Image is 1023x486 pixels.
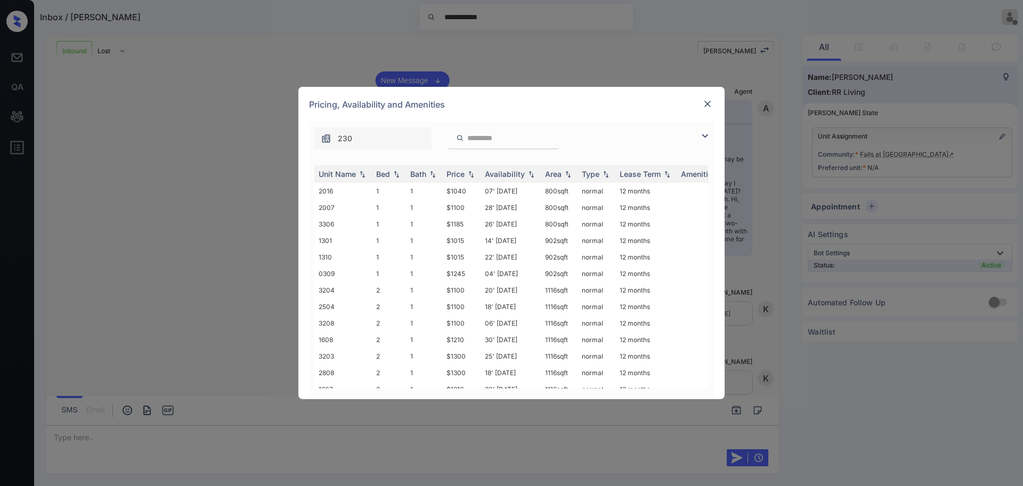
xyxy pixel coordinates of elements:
[578,315,615,331] td: normal
[372,315,406,331] td: 2
[314,365,372,381] td: 2808
[442,381,481,398] td: $1310
[620,169,661,179] div: Lease Term
[662,171,672,178] img: sorting
[442,331,481,348] td: $1210
[442,232,481,249] td: $1015
[582,169,599,179] div: Type
[406,348,442,365] td: 1
[406,199,442,216] td: 1
[615,249,677,265] td: 12 months
[541,216,578,232] td: 800 sqft
[406,381,442,398] td: 1
[541,249,578,265] td: 902 sqft
[578,216,615,232] td: normal
[578,282,615,298] td: normal
[372,216,406,232] td: 1
[615,365,677,381] td: 12 months
[442,298,481,315] td: $1100
[406,265,442,282] td: 1
[578,381,615,398] td: normal
[481,232,541,249] td: 14' [DATE]
[406,331,442,348] td: 1
[442,265,481,282] td: $1245
[314,265,372,282] td: 0309
[442,348,481,365] td: $1300
[481,216,541,232] td: 26' [DATE]
[372,232,406,249] td: 1
[481,381,541,398] td: 30' [DATE]
[314,348,372,365] td: 3203
[541,265,578,282] td: 902 sqft
[541,232,578,249] td: 902 sqft
[372,348,406,365] td: 2
[376,169,390,179] div: Bed
[442,216,481,232] td: $1185
[314,331,372,348] td: 1608
[357,171,368,178] img: sorting
[481,315,541,331] td: 06' [DATE]
[615,282,677,298] td: 12 months
[615,265,677,282] td: 12 months
[681,169,717,179] div: Amenities
[456,133,464,143] img: icon-zuma
[442,365,481,381] td: $1300
[702,99,713,109] img: close
[541,331,578,348] td: 1116 sqft
[406,315,442,331] td: 1
[442,199,481,216] td: $1100
[481,199,541,216] td: 28' [DATE]
[615,183,677,199] td: 12 months
[446,169,465,179] div: Price
[578,183,615,199] td: normal
[406,183,442,199] td: 1
[314,232,372,249] td: 1301
[372,199,406,216] td: 1
[615,199,677,216] td: 12 months
[338,133,352,144] span: 230
[481,298,541,315] td: 18' [DATE]
[699,129,711,142] img: icon-zuma
[442,315,481,331] td: $1100
[541,348,578,365] td: 1116 sqft
[319,169,356,179] div: Unit Name
[485,169,525,179] div: Availability
[372,282,406,298] td: 2
[541,183,578,199] td: 800 sqft
[372,265,406,282] td: 1
[481,249,541,265] td: 22' [DATE]
[481,265,541,282] td: 04' [DATE]
[541,365,578,381] td: 1116 sqft
[600,171,611,178] img: sorting
[314,381,372,398] td: 1607
[406,282,442,298] td: 1
[466,171,476,178] img: sorting
[314,216,372,232] td: 3306
[410,169,426,179] div: Bath
[578,249,615,265] td: normal
[578,232,615,249] td: normal
[541,381,578,398] td: 1116 sqft
[314,183,372,199] td: 2016
[481,183,541,199] td: 07' [DATE]
[314,249,372,265] td: 1310
[615,381,677,398] td: 12 months
[615,331,677,348] td: 12 months
[372,365,406,381] td: 2
[541,199,578,216] td: 800 sqft
[391,171,402,178] img: sorting
[545,169,562,179] div: Area
[406,216,442,232] td: 1
[615,298,677,315] td: 12 months
[481,348,541,365] td: 25' [DATE]
[578,348,615,365] td: normal
[578,199,615,216] td: normal
[481,331,541,348] td: 30' [DATE]
[615,216,677,232] td: 12 months
[526,171,537,178] img: sorting
[427,171,438,178] img: sorting
[541,315,578,331] td: 1116 sqft
[314,298,372,315] td: 2504
[372,183,406,199] td: 1
[321,133,331,144] img: icon-zuma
